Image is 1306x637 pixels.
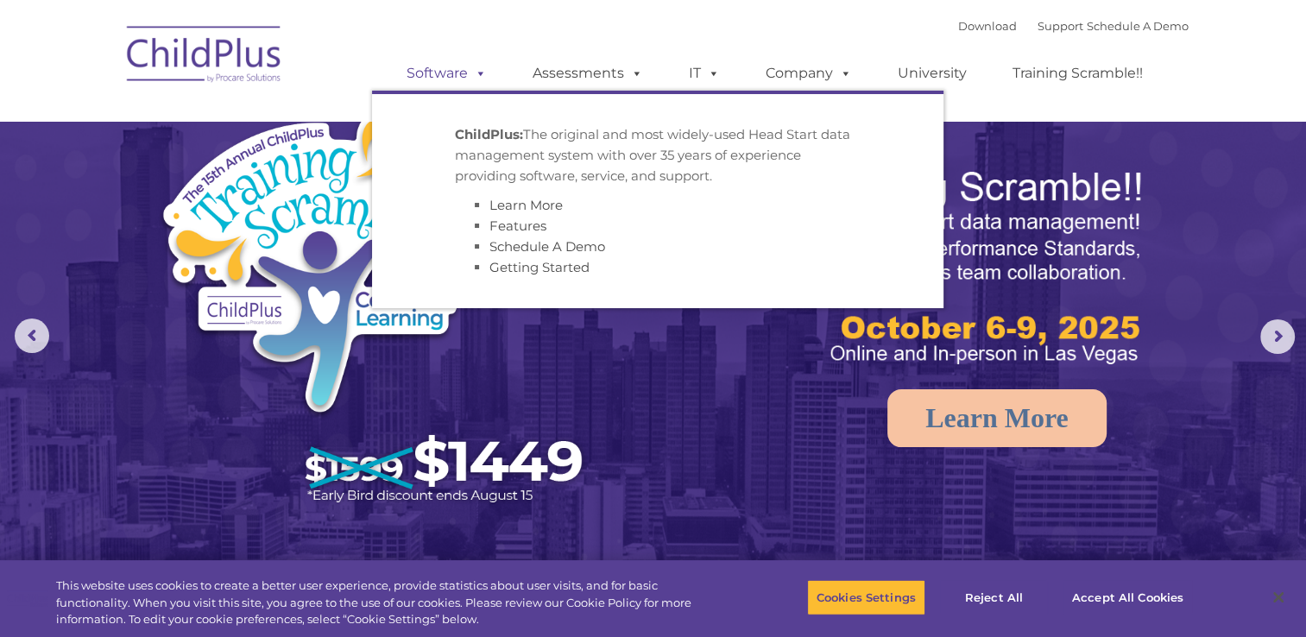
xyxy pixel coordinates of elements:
a: Learn More [887,389,1107,447]
strong: ChildPlus: [455,126,523,142]
p: The original and most widely-used Head Start data management system with over 35 years of experie... [455,124,861,186]
a: Software [389,56,504,91]
a: Features [489,218,546,234]
img: ChildPlus by Procare Solutions [118,14,291,100]
a: IT [672,56,737,91]
a: University [880,56,984,91]
div: This website uses cookies to create a better user experience, provide statistics about user visit... [56,577,718,628]
a: Support [1038,19,1083,33]
span: Last name [240,114,293,127]
a: Download [958,19,1017,33]
a: Training Scramble!! [995,56,1160,91]
a: Assessments [515,56,660,91]
button: Close [1259,578,1297,616]
font: | [958,19,1189,33]
button: Cookies Settings [807,579,925,615]
a: Schedule A Demo [1087,19,1189,33]
a: Company [748,56,869,91]
span: Phone number [240,185,313,198]
a: Schedule A Demo [489,238,605,255]
button: Reject All [940,579,1048,615]
a: Learn More [489,197,563,213]
button: Accept All Cookies [1063,579,1193,615]
a: Getting Started [489,259,590,275]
